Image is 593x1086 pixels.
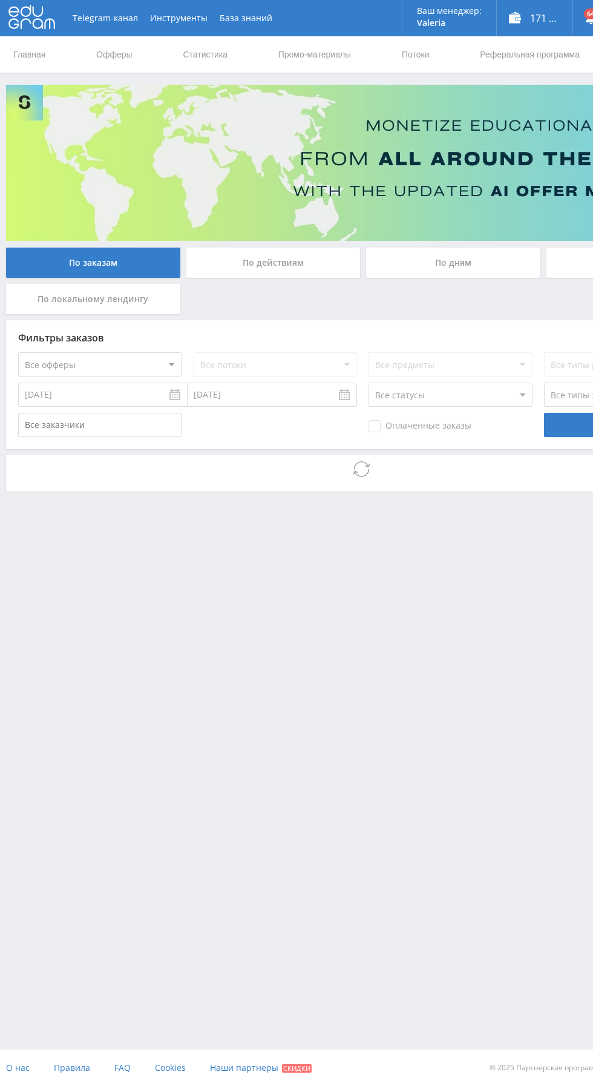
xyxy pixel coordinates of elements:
[210,1062,278,1073] span: Наши партнеры
[417,18,482,28] p: Valeria
[277,36,352,73] a: Промо-материалы
[186,248,361,278] div: По действиям
[479,36,581,73] a: Реферальная программа
[114,1062,131,1073] span: FAQ
[417,6,482,16] p: Ваш менеджер:
[369,420,471,432] span: Оплаченные заказы
[54,1062,90,1073] span: Правила
[54,1050,90,1086] a: Правила
[155,1050,186,1086] a: Cookies
[366,248,540,278] div: По дням
[282,1064,312,1073] span: Скидки
[18,413,182,437] input: Все заказчики
[114,1050,131,1086] a: FAQ
[210,1050,312,1086] a: Наши партнеры Скидки
[6,284,180,314] div: По локальному лендингу
[6,1050,30,1086] a: О нас
[155,1062,186,1073] span: Cookies
[95,36,134,73] a: Офферы
[182,36,229,73] a: Статистика
[6,248,180,278] div: По заказам
[401,36,431,73] a: Потоки
[12,36,47,73] a: Главная
[6,1062,30,1073] span: О нас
